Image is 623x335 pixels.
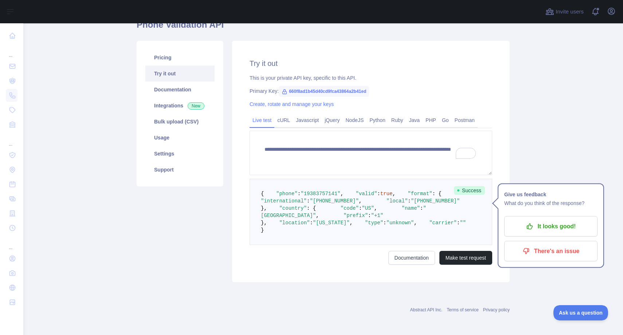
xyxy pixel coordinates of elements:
a: NodeJS [342,114,367,126]
a: Ruby [388,114,406,126]
span: "19383757141" [301,191,340,197]
span: : { [432,191,442,197]
button: Invite users [544,6,585,17]
a: Usage [145,130,215,146]
span: "+1" [371,213,383,218]
span: Success [454,186,485,195]
a: Create, rotate and manage your keys [250,101,334,107]
h1: Give us feedback [504,190,597,199]
a: Java [406,114,423,126]
a: jQuery [322,114,342,126]
span: { [261,191,264,197]
div: ... [6,44,17,58]
span: "type" [365,220,383,226]
span: 660f8ad1b45d40cd9fca43864a2b41ed [279,86,369,97]
span: "[PHONE_NUMBER]" [310,198,358,204]
span: , [350,220,353,226]
span: , [359,198,362,204]
span: }, [261,220,267,226]
a: Postman [452,114,478,126]
div: This is your private API key, specific to this API. [250,74,492,82]
span: : { [307,205,316,211]
textarea: To enrich screen reader interactions, please activate Accessibility in Grammarly extension settings [250,131,492,175]
span: "carrier" [429,220,457,226]
a: Support [145,162,215,178]
span: true [380,191,393,197]
span: "code" [340,205,358,211]
span: "valid" [356,191,377,197]
button: Make test request [439,251,492,265]
span: : [383,220,386,226]
a: Privacy policy [483,307,510,312]
iframe: Toggle Customer Support [553,305,608,320]
a: Go [439,114,452,126]
span: "[PHONE_NUMBER]" [411,198,460,204]
span: "phone" [276,191,298,197]
span: "prefix" [344,213,368,218]
a: Documentation [145,82,215,98]
span: "local" [386,198,408,204]
div: ... [6,236,17,251]
span: } [261,227,264,233]
span: Invite users [556,8,584,16]
span: , [316,213,319,218]
h1: Phone Validation API [137,19,510,36]
a: Live test [250,114,274,126]
h2: Try it out [250,58,492,68]
span: "international" [261,198,307,204]
span: "format" [408,191,432,197]
span: : [420,205,423,211]
span: : [368,213,371,218]
span: , [414,220,417,226]
span: : [298,191,301,197]
a: PHP [423,114,439,126]
a: cURL [274,114,293,126]
a: Settings [145,146,215,162]
a: Abstract API Inc. [410,307,443,312]
a: Terms of service [447,307,478,312]
a: Javascript [293,114,322,126]
a: Integrations New [145,98,215,114]
span: : [310,220,313,226]
a: Bulk upload (CSV) [145,114,215,130]
a: Documentation [388,251,435,265]
span: "unknown" [387,220,414,226]
span: "country" [279,205,307,211]
span: : [377,191,380,197]
span: "" [460,220,466,226]
span: "location" [279,220,310,226]
p: What do you think of the response? [504,199,597,208]
span: }, [261,205,267,211]
span: , [392,191,395,197]
span: : [359,205,362,211]
span: "[US_STATE]" [313,220,350,226]
span: New [188,102,204,110]
span: , [340,191,343,197]
div: ... [6,133,17,147]
a: Pricing [145,50,215,66]
span: : [307,198,310,204]
span: "US" [362,205,374,211]
span: : [457,220,460,226]
span: , [374,205,377,211]
div: Primary Key: [250,87,492,95]
a: Python [367,114,388,126]
a: Try it out [145,66,215,82]
span: : [408,198,411,204]
span: "name" [402,205,420,211]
